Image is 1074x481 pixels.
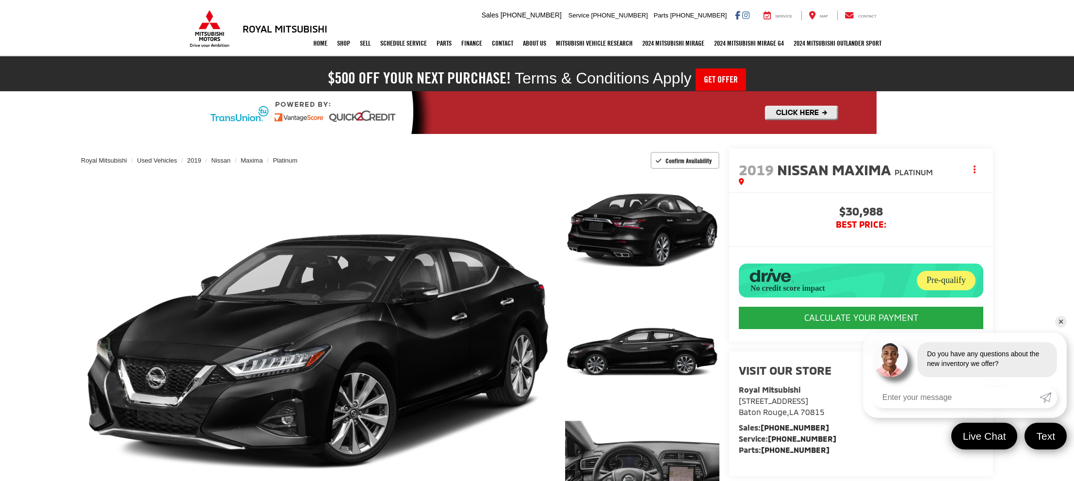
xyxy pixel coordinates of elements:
[355,31,375,55] a: Sell
[873,342,908,377] img: Agent profile photo
[241,157,263,164] a: Maxima
[432,31,456,55] a: Parts: Opens in a new tab
[739,385,800,394] strong: Royal Mitsubishi
[565,173,719,289] a: Expand Photo 1
[569,12,589,19] span: Service
[518,31,551,55] a: About Us
[951,423,1018,449] a: Live Chat
[974,166,976,173] span: dropdown dots
[137,157,177,164] a: Used Vehicles
[487,31,518,55] a: Contact
[761,445,830,454] a: [PHONE_NUMBER]
[789,31,886,55] a: 2024 Mitsubishi Outlander SPORT
[653,12,668,19] span: Parts
[563,293,721,411] img: 2019 Nissan Maxima Platinum
[515,69,692,87] span: Terms & Conditions Apply
[739,407,787,416] span: Baton Rouge
[375,31,432,55] a: Schedule Service: Opens in a new tab
[739,396,825,416] a: [STREET_ADDRESS] Baton Rouge,LA 70815
[789,407,798,416] span: LA
[670,12,727,19] span: [PHONE_NUMBER]
[696,68,746,91] a: Get Offer
[243,23,327,34] h3: Royal Mitsubishi
[565,294,719,410] a: Expand Photo 2
[709,31,789,55] a: 2024 Mitsubishi Mirage G4
[775,14,792,18] span: Service
[801,11,835,20] a: Map
[309,31,332,55] a: Home
[739,161,774,178] span: 2019
[563,171,721,290] img: 2019 Nissan Maxima Platinum
[1040,387,1057,408] a: Submit
[739,307,983,329] : CALCULATE YOUR PAYMENT
[81,157,127,164] a: Royal Mitsubishi
[742,11,749,19] a: Instagram: Click to visit our Instagram page
[739,434,836,443] strong: Service:
[456,31,487,55] a: Finance
[820,14,828,18] span: Map
[917,342,1057,377] div: Do you have any questions about the new inventory we offer?
[328,71,511,85] h2: $500 off your next purchase!
[739,407,825,416] span: ,
[739,220,983,230] span: BEST PRICE:
[958,430,1011,443] span: Live Chat
[212,157,231,164] a: Nissan
[739,396,808,405] span: [STREET_ADDRESS]
[551,31,637,55] a: Mitsubishi Vehicle Research
[1025,423,1067,449] a: Text
[768,434,836,443] a: [PHONE_NUMBER]
[777,161,895,178] span: Nissan Maxima
[666,157,712,165] span: Confirm Availability
[837,11,884,20] a: Contact
[1031,430,1060,443] span: Text
[651,152,720,169] button: Confirm Availability
[187,157,201,164] a: 2019
[739,205,983,220] span: $30,988
[591,12,648,19] span: [PHONE_NUMBER]
[873,387,1040,408] input: Enter your message
[197,91,877,134] img: Quick2Credit
[966,161,983,178] button: Actions
[482,11,499,19] span: Sales
[858,14,877,18] span: Contact
[273,157,298,164] a: Platinum
[332,31,355,55] a: Shop
[756,11,799,20] a: Service
[637,31,709,55] a: 2024 Mitsubishi Mirage
[739,445,830,454] strong: Parts:
[739,364,983,377] h2: Visit our Store
[735,11,740,19] a: Facebook: Click to visit our Facebook page
[895,167,933,177] span: Platinum
[501,11,562,19] span: [PHONE_NUMBER]
[800,407,825,416] span: 70815
[188,10,231,48] img: Mitsubishi
[761,423,829,432] a: [PHONE_NUMBER]
[739,423,829,432] strong: Sales:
